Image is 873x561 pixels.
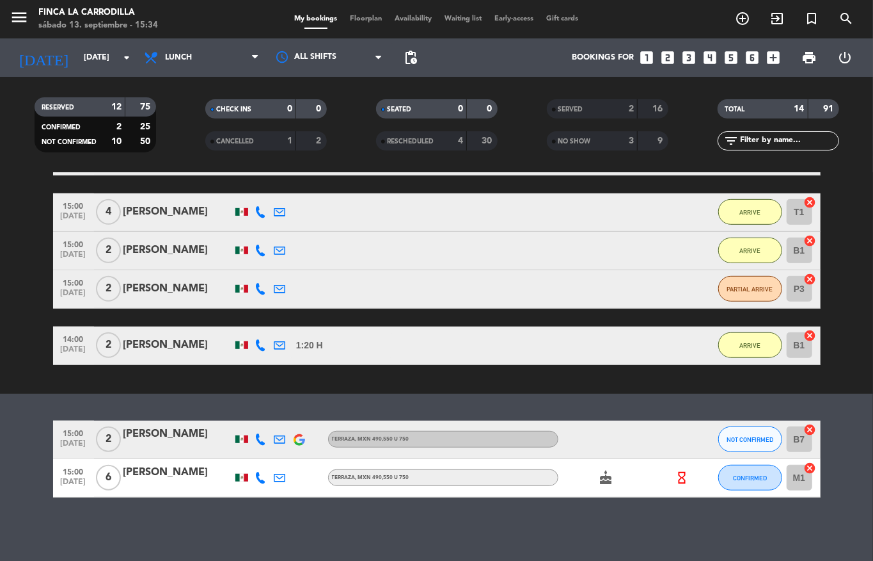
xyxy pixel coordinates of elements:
span: [DATE] [58,289,90,304]
span: Availability [389,15,439,22]
strong: 50 [140,137,153,146]
strong: 2 [316,136,324,145]
button: NOT CONFIRMED [718,427,782,452]
i: looks_4 [702,49,719,66]
span: RESCHEDULED [388,138,434,145]
i: cancel [804,273,817,286]
i: arrow_drop_down [119,50,134,65]
strong: 12 [111,102,122,111]
i: filter_list [724,133,739,149]
span: 14:00 [58,331,90,346]
span: [DATE] [58,345,90,360]
i: [DATE] [10,44,77,72]
span: My bookings [288,15,344,22]
button: ARRIVE [718,332,782,358]
span: ARRIVE [739,247,760,254]
img: google-logo.png [294,434,305,446]
i: looks_6 [744,49,761,66]
i: cake [599,470,614,485]
span: pending_actions [403,50,418,65]
i: exit_to_app [769,11,785,26]
span: NOT CONFIRMED [42,139,97,145]
i: looks_one [639,49,656,66]
span: Lunch [165,53,192,62]
button: CONFIRMED [718,465,782,491]
strong: 30 [482,136,494,145]
strong: 4 [458,136,463,145]
span: CHECK INS [217,106,252,113]
span: [DATE] [58,212,90,227]
strong: 0 [316,104,324,113]
span: 2 [96,427,121,452]
span: NO SHOW [558,138,591,145]
span: 15:00 [58,275,90,289]
strong: 14 [794,104,805,113]
button: PARTIAL ARRIVE [718,276,782,302]
span: ARRIVE [739,209,760,216]
strong: 9 [657,136,665,145]
span: CONFIRMED [733,475,767,482]
span: Terraza [332,437,409,442]
i: add_circle_outline [735,11,750,26]
span: 15:00 [58,464,90,478]
div: Finca la Carrodilla [38,6,158,19]
div: [PERSON_NAME] [123,280,232,297]
span: 2 [96,276,121,302]
div: sábado 13. septiembre - 15:34 [38,19,158,32]
button: menu [10,8,29,31]
i: turned_in_not [804,11,819,26]
button: ARRIVE [718,199,782,225]
span: NOT CONFIRMED [727,436,773,443]
strong: 2 [116,122,122,131]
span: ARRIVE [739,342,760,349]
span: 1:20 H [296,338,323,353]
i: power_settings_new [838,50,853,65]
i: menu [10,8,29,27]
i: add_box [766,49,782,66]
span: Bookings for [572,53,634,62]
strong: 0 [487,104,494,113]
strong: 0 [458,104,463,113]
span: Gift cards [540,15,585,22]
div: [PERSON_NAME] [123,464,232,481]
strong: 75 [140,102,153,111]
span: RESERVED [42,104,75,111]
span: 6 [96,465,121,491]
span: , MXN 490,550 u 750 [356,475,409,480]
strong: 3 [629,136,634,145]
span: 15:00 [58,236,90,251]
span: [DATE] [58,439,90,454]
i: looks_3 [681,49,698,66]
strong: 10 [111,137,122,146]
i: cancel [804,329,817,342]
span: PARTIAL ARRIVE [727,286,773,293]
span: SERVED [558,106,583,113]
div: [PERSON_NAME] [123,337,232,354]
span: [DATE] [58,250,90,265]
i: looks_5 [723,49,740,66]
span: print [801,50,817,65]
i: hourglass_empty [675,471,689,485]
i: cancel [804,462,817,475]
span: Terraza [332,475,409,480]
span: , MXN 490,550 u 750 [356,437,409,442]
span: CANCELLED [217,138,255,145]
i: cancel [804,423,817,436]
strong: 16 [652,104,665,113]
div: [PERSON_NAME] [123,426,232,443]
span: CONFIRMED [42,124,81,131]
div: [PERSON_NAME] [123,242,232,259]
strong: 1 [287,136,292,145]
span: Floorplan [344,15,389,22]
span: 2 [96,332,121,358]
span: SEATED [388,106,412,113]
div: [PERSON_NAME] [123,204,232,220]
input: Filter by name... [739,134,838,148]
span: 15:00 [58,425,90,440]
span: 15:00 [58,198,90,213]
span: 4 [96,199,121,225]
strong: 0 [287,104,292,113]
div: LOG OUT [827,38,863,77]
span: Waiting list [439,15,489,22]
button: ARRIVE [718,238,782,263]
